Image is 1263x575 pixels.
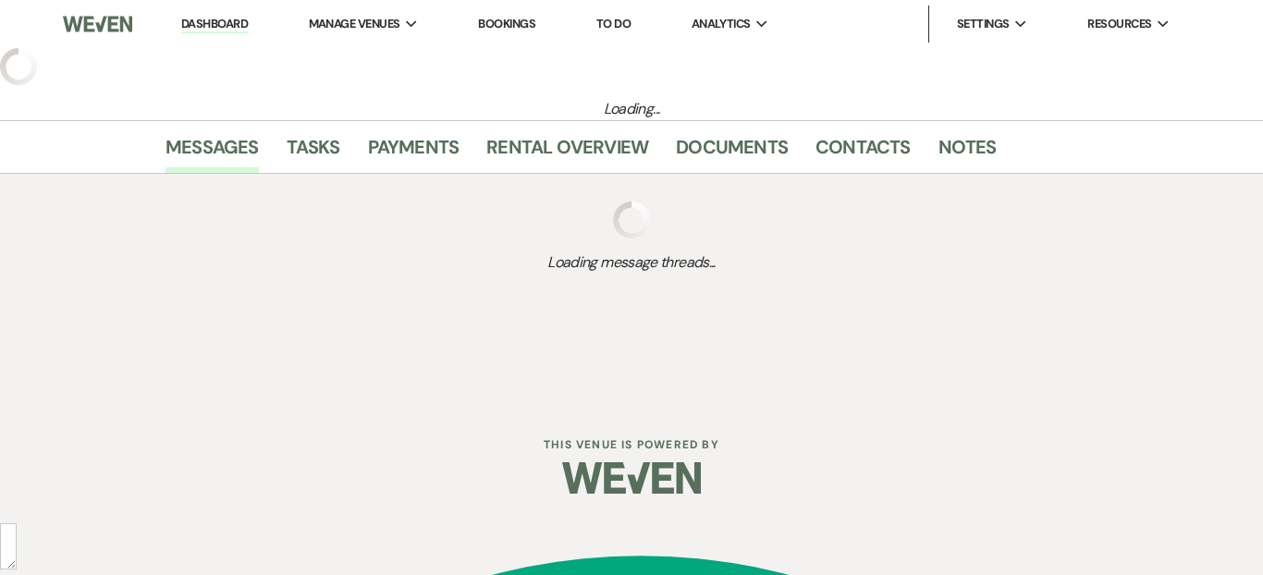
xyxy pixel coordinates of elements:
a: Dashboard [181,16,248,33]
span: Analytics [692,15,751,33]
a: Rental Overview [486,132,648,173]
a: To Do [596,16,631,31]
a: Messages [166,132,259,173]
span: Loading message threads... [166,251,1097,274]
span: Manage Venues [309,15,400,33]
a: Notes [938,132,997,173]
a: Contacts [815,132,911,173]
img: loading spinner [613,202,650,239]
a: Documents [676,132,788,173]
img: Weven Logo [562,446,701,510]
span: Resources [1087,15,1151,33]
a: Tasks [287,132,340,173]
a: Bookings [478,16,535,31]
img: Weven Logo [63,5,132,43]
a: Payments [368,132,460,173]
span: Settings [957,15,1010,33]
